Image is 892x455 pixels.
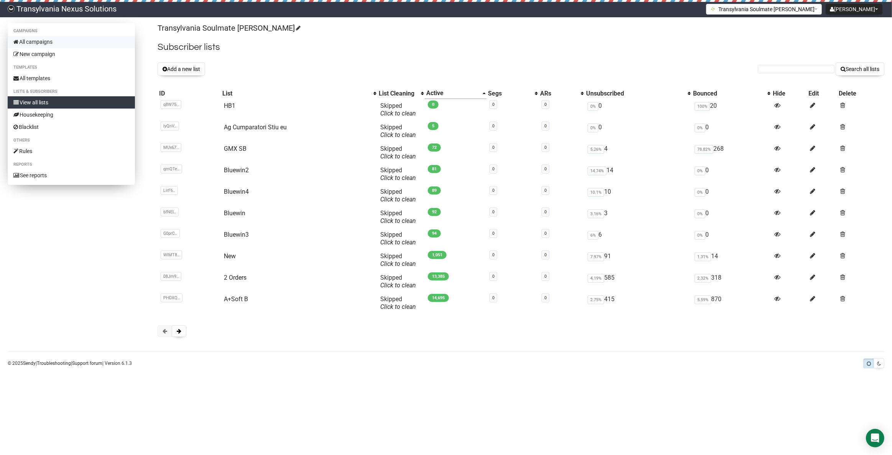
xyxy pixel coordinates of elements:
span: q8W75.. [161,100,181,109]
span: 5.59% [695,295,711,304]
span: 1.31% [695,252,711,261]
td: 14 [585,163,692,185]
span: 2.75% [588,295,604,304]
span: WlMT8.. [161,251,182,259]
a: 0 [492,252,494,257]
span: 2.32% [695,274,711,283]
td: 585 [585,271,692,292]
a: Click to clean [380,217,416,224]
a: Click to clean [380,239,416,246]
a: 0 [492,188,494,193]
th: List: No sort applied, activate to apply an ascending sort [221,88,377,99]
span: 100% [695,102,710,111]
th: Unsubscribed: No sort applied, activate to apply an ascending sort [585,88,692,99]
span: qmQTe.. [161,165,182,173]
span: 0% [588,124,598,132]
td: 20 [692,99,771,120]
td: 0 [692,120,771,142]
div: Bounced [693,90,764,97]
td: 14 [692,249,771,271]
a: 0 [544,188,547,193]
span: 94 [428,229,441,237]
a: New campaign [8,48,135,60]
a: 0 [544,295,547,300]
a: GMX SB [224,145,246,152]
a: Click to clean [380,110,416,117]
td: 0 [692,163,771,185]
span: 5.26% [588,145,604,154]
a: Bluewin [224,209,245,217]
div: Delete [839,90,883,97]
td: 0 [585,99,692,120]
span: 14,695 [428,294,449,302]
a: Bluewin2 [224,167,249,174]
a: Ag Cumparatori Stiu eu [224,124,287,131]
span: 4.19% [588,274,604,283]
li: Reports [8,160,135,169]
a: 0 [544,102,547,107]
th: List Cleaning: No sort applied, activate to apply an ascending sort [377,88,425,99]
a: Blacklist [8,121,135,133]
div: Open Intercom Messenger [866,429,884,447]
span: 6% [588,231,598,240]
span: 5 [428,122,439,130]
li: Others [8,136,135,145]
img: 586cc6b7d8bc403f0c61b981d947c989 [8,5,15,12]
span: Skipped [380,252,416,267]
a: Click to clean [380,131,416,138]
span: LirF6.. [161,186,178,195]
td: 415 [585,292,692,314]
a: Bluewin3 [224,231,249,238]
li: Lists & subscribers [8,87,135,96]
td: 3 [585,206,692,228]
a: 0 [544,167,547,171]
span: 13,385 [428,272,449,280]
span: Skipped [380,124,416,138]
div: Active [426,89,479,97]
span: iyQnV.. [161,122,179,130]
span: 1,051 [428,251,447,259]
a: Click to clean [380,303,416,310]
a: 0 [544,145,547,150]
td: 10 [585,185,692,206]
button: Search all lists [836,63,884,76]
td: 0 [692,228,771,249]
a: 0 [492,145,494,150]
th: Hide: No sort applied, sorting is disabled [771,88,807,99]
th: Bounced: No sort applied, activate to apply an ascending sort [692,88,771,99]
a: 0 [492,167,494,171]
p: © 2025 | | | Version 6.1.3 [8,359,132,368]
a: 0 [544,209,547,214]
li: Campaigns [8,26,135,36]
a: 0 [492,231,494,236]
td: 6 [585,228,692,249]
span: G0prC.. [161,229,180,238]
a: Click to clean [380,260,416,267]
a: See reports [8,169,135,181]
span: 0% [695,188,705,197]
td: 318 [692,271,771,292]
div: Edit [808,90,836,97]
div: List [222,90,370,97]
td: 268 [692,142,771,163]
button: Add a new list [158,63,205,76]
span: 0% [588,102,598,111]
th: Active: Ascending sort applied, activate to apply a descending sort [425,88,486,99]
a: Troubleshooting [37,361,71,366]
div: ARs [540,90,577,97]
a: HB1 [224,102,235,109]
a: Sendy [23,361,36,366]
span: PHDXQ.. [161,293,182,302]
a: All templates [8,72,135,84]
span: 08Jm9.. [161,272,181,281]
span: Skipped [380,102,416,117]
img: 1.png [710,6,716,12]
span: 6fNEI.. [161,208,179,216]
span: 3.16% [588,209,604,218]
div: List Cleaning [379,90,417,97]
h2: Subscriber lists [158,40,884,54]
a: 0 [492,295,494,300]
span: 72 [428,143,441,152]
td: 870 [692,292,771,314]
td: 0 [585,120,692,142]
